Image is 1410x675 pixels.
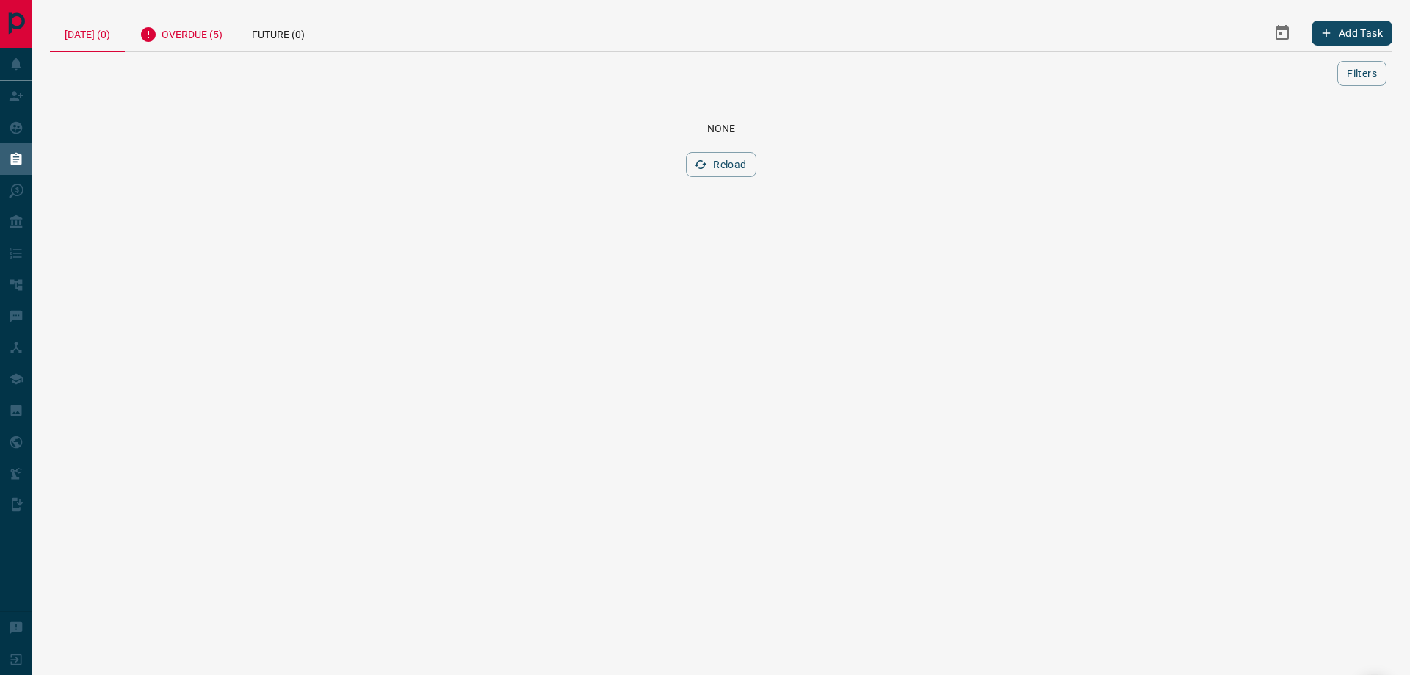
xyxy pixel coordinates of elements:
div: [DATE] (0) [50,15,125,52]
button: Filters [1337,61,1386,86]
div: None [68,123,1375,134]
button: Select Date Range [1265,15,1300,51]
div: Overdue (5) [125,15,237,51]
button: Reload [686,152,756,177]
div: Future (0) [237,15,319,51]
button: Add Task [1312,21,1392,46]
